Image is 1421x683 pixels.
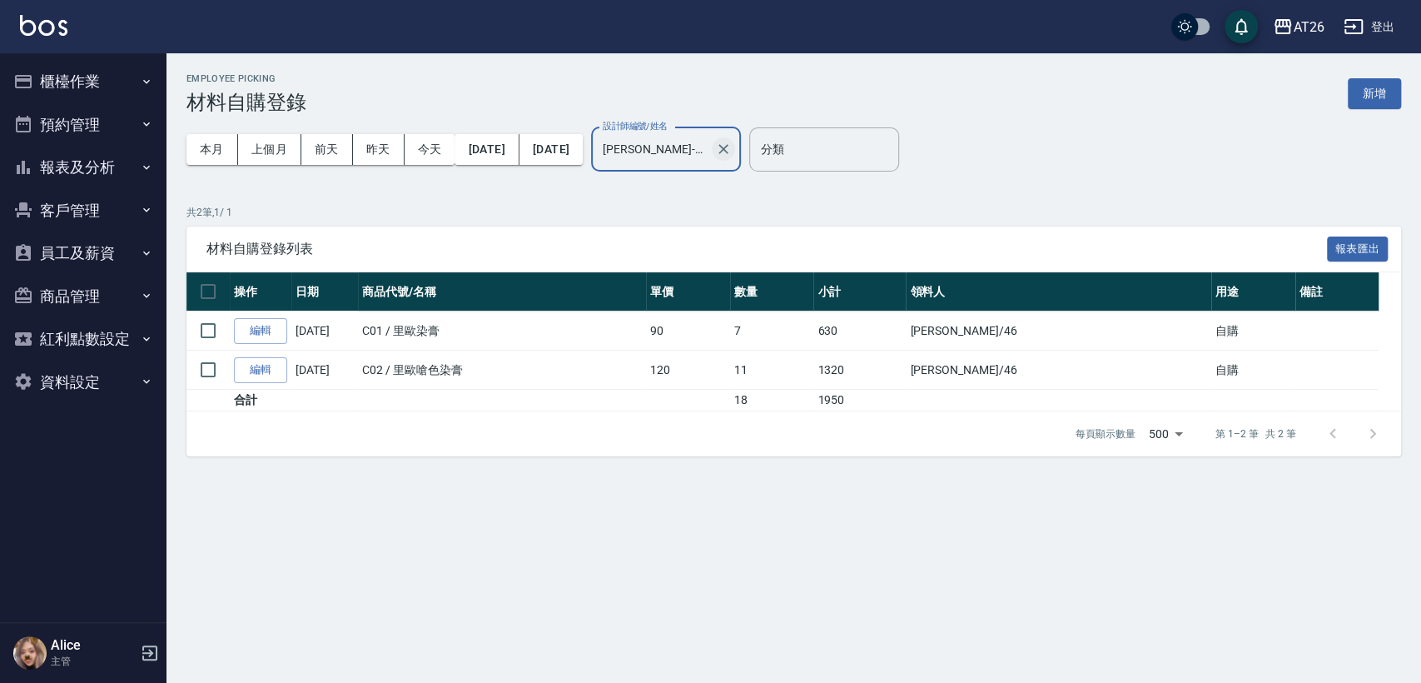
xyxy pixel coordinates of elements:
button: AT26 [1266,10,1330,44]
td: [PERSON_NAME] /46 [906,312,1211,351]
td: C01 / 里歐染膏 [358,312,646,351]
button: 今天 [405,134,455,165]
th: 領料人 [906,272,1211,312]
td: 自購 [1211,312,1295,351]
td: 7 [730,312,814,351]
th: 單價 [646,272,730,312]
td: 90 [646,312,730,351]
button: 櫃檯作業 [7,60,160,103]
th: 日期 [291,272,358,312]
button: [DATE] [455,134,519,165]
td: 11 [730,351,814,390]
td: C02 / 里歐嗆色染膏 [358,351,646,390]
p: 主管 [51,654,136,669]
td: [DATE] [291,351,358,390]
td: 1320 [813,351,906,390]
th: 備註 [1295,272,1379,312]
p: 共 2 筆, 1 / 1 [186,205,1401,220]
div: AT26 [1293,17,1324,37]
button: Clear [712,137,735,161]
button: save [1225,10,1258,43]
a: 編輯 [234,318,287,344]
button: 紅利點數設定 [7,317,160,361]
a: 新增 [1348,85,1401,101]
p: 第 1–2 筆 共 2 筆 [1215,426,1296,441]
th: 商品代號/名稱 [358,272,646,312]
p: 每頁顯示數量 [1076,426,1135,441]
td: [DATE] [291,312,358,351]
img: Person [13,636,47,670]
a: 報表匯出 [1327,240,1389,256]
button: 上個月 [238,134,301,165]
button: 報表匯出 [1327,237,1389,262]
button: 員工及薪資 [7,232,160,275]
td: 合計 [230,390,291,411]
h5: Alice [51,637,136,654]
div: 500 [1142,411,1189,456]
button: 新增 [1348,78,1401,109]
td: 1950 [813,390,906,411]
button: 資料設定 [7,361,160,404]
button: 登出 [1337,12,1401,42]
label: 設計師編號/姓名 [603,120,668,132]
td: 630 [813,312,906,351]
td: 120 [646,351,730,390]
th: 小計 [813,272,906,312]
th: 數量 [730,272,814,312]
th: 用途 [1211,272,1295,312]
td: 自購 [1211,351,1295,390]
img: Logo [20,15,67,36]
td: [PERSON_NAME] /46 [906,351,1211,390]
span: 材料自購登錄列表 [206,241,1327,257]
td: 18 [730,390,814,411]
button: 報表及分析 [7,146,160,189]
a: 編輯 [234,357,287,383]
button: 商品管理 [7,275,160,318]
th: 操作 [230,272,291,312]
button: 本月 [186,134,238,165]
h2: Employee Picking [186,73,306,84]
button: [DATE] [519,134,583,165]
button: 預約管理 [7,103,160,147]
button: 昨天 [353,134,405,165]
button: 客戶管理 [7,189,160,232]
button: 前天 [301,134,353,165]
h3: 材料自購登錄 [186,91,306,114]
